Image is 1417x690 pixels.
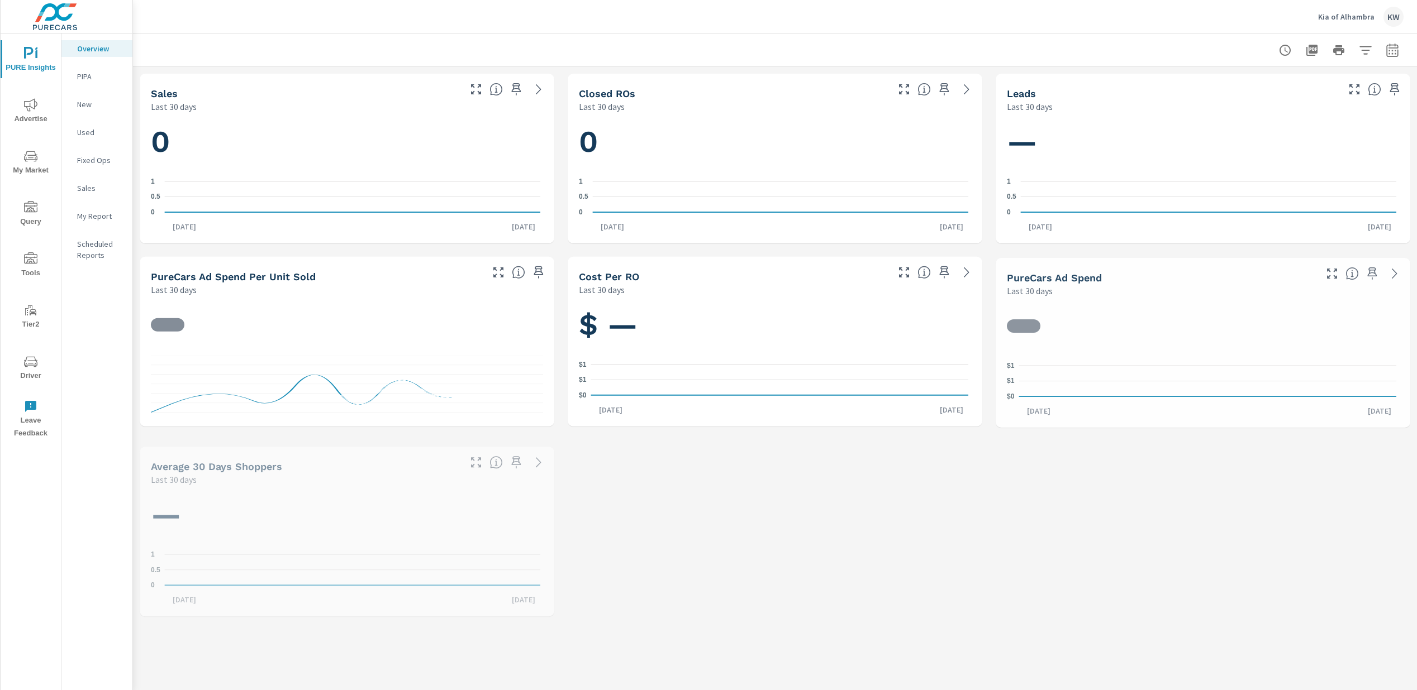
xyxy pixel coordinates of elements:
[579,271,639,282] h5: Cost per RO
[61,208,132,224] div: My Report
[151,100,197,113] p: Last 30 days
[579,391,587,399] text: $0
[489,83,503,96] span: Number of vehicles sold by the dealership over the selected date range. [Source: This data is sou...
[1007,123,1399,161] h1: —
[1301,39,1323,61] button: "Export Report to PDF"
[1007,193,1016,201] text: 0.5
[151,193,160,201] text: 0.5
[151,88,178,99] h5: Sales
[489,263,507,281] button: Make Fullscreen
[1345,267,1359,280] span: Total cost of media for all PureCars channels for the selected dealership group over the selected...
[4,400,58,440] span: Leave Feedback
[917,83,931,96] span: Number of Repair Orders Closed by the selected dealership group over the selected time range. [So...
[530,453,548,471] a: See more details in report
[579,88,635,99] h5: Closed ROs
[165,594,204,605] p: [DATE]
[151,208,155,216] text: 0
[61,124,132,141] div: Used
[4,201,58,228] span: Query
[1363,265,1381,282] span: Save this to your personalized report
[1328,39,1350,61] button: Print Report
[1007,284,1053,298] p: Last 30 days
[61,180,132,197] div: Sales
[61,236,132,263] div: Scheduled Reports
[593,221,632,232] p: [DATE]
[151,271,316,282] h5: PureCars Ad Spend Per Unit Sold
[932,404,971,415] p: [DATE]
[4,150,58,177] span: My Market
[530,263,548,281] span: Save this to your personalized report
[151,123,543,161] h1: 0
[61,68,132,85] div: PIPA
[1386,265,1404,282] a: See more details in report
[1007,392,1015,400] text: $0
[4,355,58,382] span: Driver
[467,80,485,98] button: Make Fullscreen
[1381,39,1404,61] button: Select Date Range
[530,80,548,98] a: See more details in report
[958,80,976,98] a: See more details in report
[151,473,197,486] p: Last 30 days
[579,283,625,296] p: Last 30 days
[1323,265,1341,282] button: Make Fullscreen
[1354,39,1377,61] button: Apply Filters
[165,221,204,232] p: [DATE]
[61,40,132,57] div: Overview
[4,304,58,331] span: Tier2
[4,98,58,126] span: Advertise
[579,305,971,343] h1: $ —
[61,152,132,169] div: Fixed Ops
[1007,272,1102,284] h5: PureCars Ad Spend
[151,283,197,296] p: Last 30 days
[895,263,913,281] button: Make Fullscreen
[467,453,485,471] button: Make Fullscreen
[77,99,123,110] p: New
[579,208,583,216] text: 0
[579,361,587,368] text: $1
[932,221,971,232] p: [DATE]
[958,263,976,281] a: See more details in report
[77,210,123,222] p: My Report
[1318,12,1375,22] p: Kia of Alhambra
[935,263,953,281] span: Save this to your personalized report
[895,80,913,98] button: Make Fullscreen
[77,238,123,261] p: Scheduled Reports
[504,221,543,232] p: [DATE]
[1007,178,1011,185] text: 1
[77,183,123,194] p: Sales
[151,461,282,472] h5: Average 30 Days Shoppers
[579,193,588,201] text: 0.5
[504,594,543,605] p: [DATE]
[77,155,123,166] p: Fixed Ops
[1360,221,1399,232] p: [DATE]
[591,404,630,415] p: [DATE]
[512,266,525,279] span: Average cost of advertising per each vehicle sold at the dealer over the selected date range. The...
[4,252,58,280] span: Tools
[579,178,583,185] text: 1
[1386,80,1404,98] span: Save this to your personalized report
[151,581,155,589] text: 0
[77,71,123,82] p: PIPA
[489,456,503,469] span: A rolling 30 day total of daily Shoppers on the dealership website, averaged over the selected da...
[1021,221,1060,232] p: [DATE]
[151,550,155,558] text: 1
[61,96,132,113] div: New
[935,80,953,98] span: Save this to your personalized report
[151,496,543,534] h1: —
[151,566,160,574] text: 0.5
[1007,377,1015,385] text: $1
[579,100,625,113] p: Last 30 days
[1007,362,1015,370] text: $1
[1007,208,1011,216] text: 0
[1383,7,1404,27] div: KW
[77,127,123,138] p: Used
[579,123,971,161] h1: 0
[4,47,58,74] span: PURE Insights
[1007,88,1036,99] h5: Leads
[1368,83,1381,96] span: Number of Leads generated from PureCars Tools for the selected dealership group over the selected...
[77,43,123,54] p: Overview
[507,453,525,471] span: Save this to your personalized report
[579,376,587,384] text: $1
[151,178,155,185] text: 1
[1360,405,1399,416] p: [DATE]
